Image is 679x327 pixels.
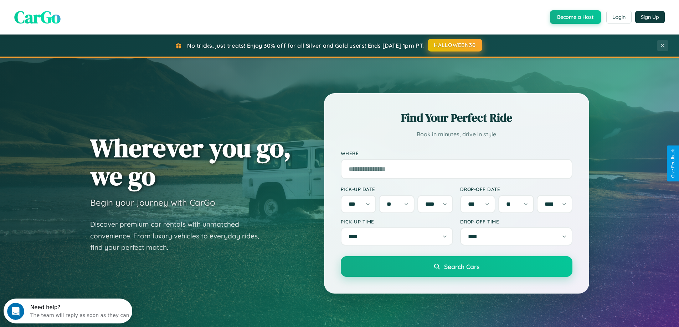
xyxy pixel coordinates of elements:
[90,218,268,253] p: Discover premium car rentals with unmatched convenience. From luxury vehicles to everyday rides, ...
[341,256,572,277] button: Search Cars
[3,3,133,22] div: Open Intercom Messenger
[187,42,424,49] span: No tricks, just treats! Enjoy 30% off for all Silver and Gold users! Ends [DATE] 1pm PT.
[27,6,126,12] div: Need help?
[90,197,215,208] h3: Begin your journey with CarGo
[460,186,572,192] label: Drop-off Date
[341,129,572,139] p: Book in minutes, drive in style
[550,10,601,24] button: Become a Host
[428,39,482,52] button: HALLOWEEN30
[444,263,479,270] span: Search Cars
[635,11,665,23] button: Sign Up
[4,299,132,323] iframe: Intercom live chat discovery launcher
[606,11,632,23] button: Login
[460,218,572,225] label: Drop-off Time
[670,149,675,178] div: Give Feedback
[27,12,126,19] div: The team will reply as soon as they can
[14,5,61,29] span: CarGo
[90,134,291,190] h1: Wherever you go, we go
[341,110,572,126] h2: Find Your Perfect Ride
[7,303,24,320] iframe: Intercom live chat
[341,218,453,225] label: Pick-up Time
[341,150,572,156] label: Where
[341,186,453,192] label: Pick-up Date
